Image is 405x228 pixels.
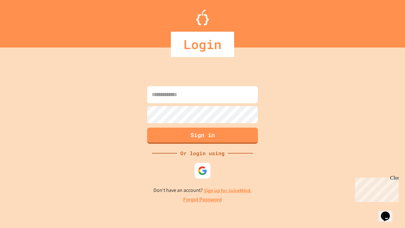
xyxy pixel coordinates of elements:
button: Sign in [147,128,258,144]
img: google-icon.svg [198,166,207,175]
div: Login [171,32,234,57]
iframe: chat widget [352,175,399,202]
a: Forgot Password [183,196,222,204]
a: Sign up for JuiceMind. [204,187,252,194]
div: Or login using [177,149,228,157]
iframe: chat widget [378,203,399,222]
p: Don't have an account? [153,187,252,194]
img: Logo.svg [196,9,209,25]
div: Chat with us now!Close [3,3,44,40]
